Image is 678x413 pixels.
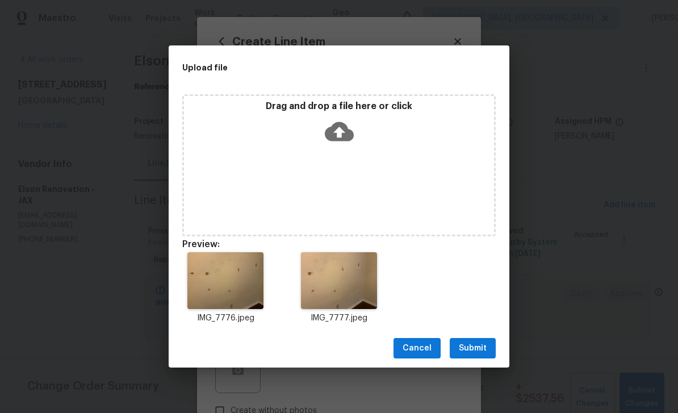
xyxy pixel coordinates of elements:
[394,338,441,359] button: Cancel
[182,61,445,74] h2: Upload file
[182,312,269,324] p: IMG_7776.jpeg
[184,101,494,112] p: Drag and drop a file here or click
[459,341,487,356] span: Submit
[187,252,263,309] img: Z
[403,341,432,356] span: Cancel
[301,252,376,309] img: 2Q==
[296,312,382,324] p: IMG_7777.jpeg
[450,338,496,359] button: Submit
